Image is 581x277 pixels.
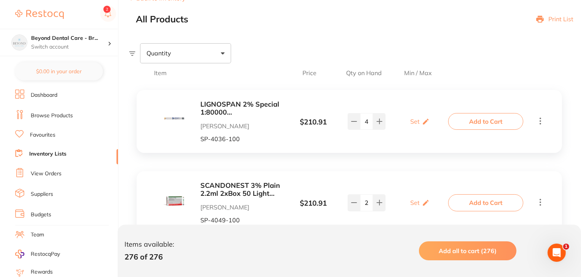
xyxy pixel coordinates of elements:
[31,250,60,258] span: RestocqPay
[200,123,283,129] p: [PERSON_NAME]
[279,69,341,76] span: Price
[548,16,573,22] p: Print List
[136,14,188,25] h2: All Products
[31,211,51,219] a: Budgets
[12,35,27,50] img: Beyond Dental Care - Brighton
[31,170,61,178] a: View Orders
[15,62,103,80] button: $0.00 in your order
[154,69,279,76] span: Item
[124,241,174,249] p: Items available:
[15,6,64,23] a: Restocq Logo
[563,244,569,250] span: 1
[439,247,497,255] span: Add all to cart (276)
[161,188,188,215] img: NDktMTAwXzEucG5n
[283,118,344,126] div: $ 210.91
[31,231,44,239] a: Team
[340,69,387,76] span: Qty on Hand
[200,135,283,142] p: SP-4036-100
[15,10,64,19] img: Restocq Logo
[146,50,171,57] span: Quantity
[410,118,420,125] p: Set
[410,199,420,206] p: Set
[448,113,523,130] button: Add to Cart
[448,194,523,211] button: Add to Cart
[29,150,66,158] a: Inventory Lists
[31,43,108,51] p: Switch account
[161,107,188,134] img: MTAwLmpwZw
[200,217,283,223] p: SP-4049-100
[200,101,283,116] button: LIGNOSPAN 2% Special 1:80000 [MEDICAL_DATA] 2.2ml 2xBox 50 Blue
[31,190,53,198] a: Suppliers
[419,241,516,260] button: Add all to cart (276)
[548,244,566,262] iframe: Intercom live chat
[15,250,24,258] img: RestocqPay
[387,69,449,76] span: Min / Max
[200,182,283,197] button: SCANDONEST 3% Plain 2.2ml 2xBox 50 Light Green label
[283,199,344,208] div: $ 210.91
[31,268,53,276] a: Rewards
[200,204,283,211] p: [PERSON_NAME]
[124,252,174,261] p: 276 of 276
[15,250,60,258] a: RestocqPay
[31,91,57,99] a: Dashboard
[30,131,55,139] a: Favourites
[31,112,73,120] a: Browse Products
[31,35,108,42] h4: Beyond Dental Care - Brighton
